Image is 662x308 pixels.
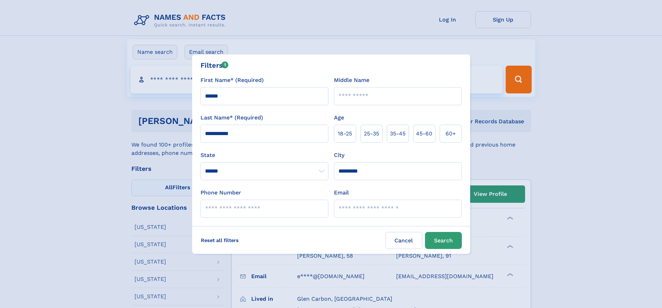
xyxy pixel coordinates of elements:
[334,189,349,197] label: Email
[334,151,344,159] label: City
[334,114,344,122] label: Age
[201,76,264,84] label: First Name* (Required)
[334,76,369,84] label: Middle Name
[201,60,229,70] div: Filters
[390,130,406,138] span: 35‑45
[385,232,422,249] label: Cancel
[446,130,456,138] span: 60+
[338,130,352,138] span: 18‑25
[425,232,462,249] button: Search
[364,130,379,138] span: 25‑35
[201,151,328,159] label: State
[196,232,243,249] label: Reset all filters
[201,189,241,197] label: Phone Number
[201,114,263,122] label: Last Name* (Required)
[416,130,432,138] span: 45‑60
